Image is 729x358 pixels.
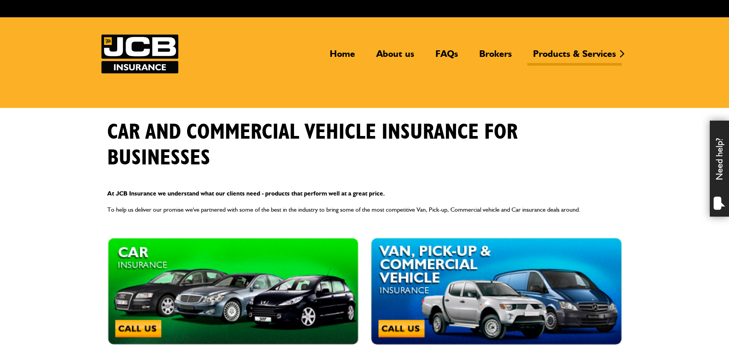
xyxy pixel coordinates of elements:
img: Van insurance [370,238,622,345]
a: Products & Services [527,48,622,66]
a: Brokers [473,48,518,66]
img: Car insurance [107,238,359,345]
a: FAQs [430,48,464,66]
a: About us [370,48,420,66]
a: JCB Insurance Services [101,35,178,73]
p: To help us deliver our promise we've partnered with some of the best in the industry to bring som... [107,205,622,215]
a: Home [324,48,361,66]
div: Need help? [710,121,729,217]
p: At JCB Insurance we understand what our clients need - products that perform well at a great price. [107,189,622,199]
img: JCB Insurance Services logo [101,35,178,73]
h1: Car and commercial vehicle insurance for businesses [107,119,622,171]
